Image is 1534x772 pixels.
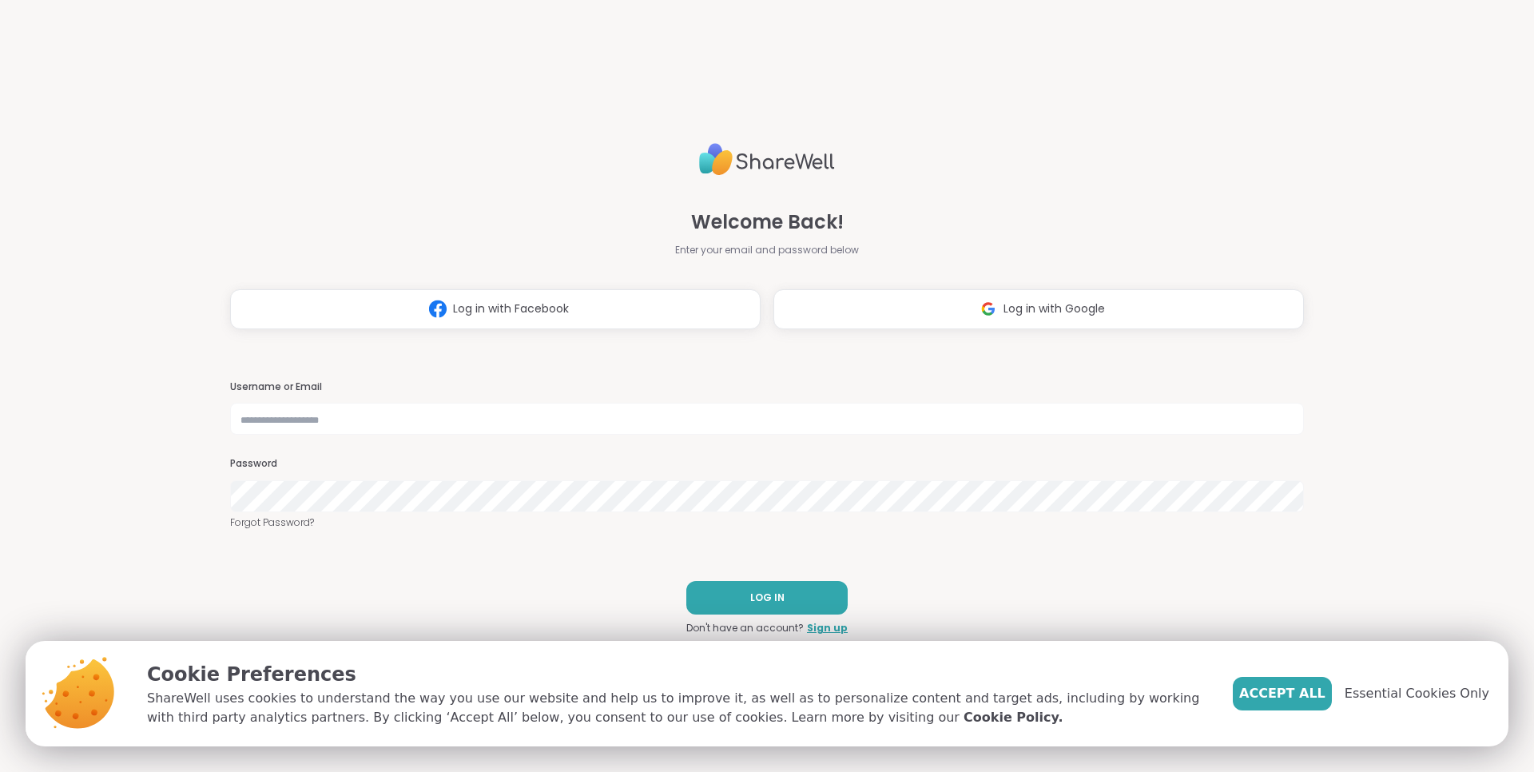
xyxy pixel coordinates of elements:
[675,243,859,257] span: Enter your email and password below
[686,621,804,635] span: Don't have an account?
[964,708,1063,727] a: Cookie Policy.
[773,289,1304,329] button: Log in with Google
[230,289,761,329] button: Log in with Facebook
[1345,684,1489,703] span: Essential Cookies Only
[973,294,1003,324] img: ShareWell Logomark
[147,660,1207,689] p: Cookie Preferences
[423,294,453,324] img: ShareWell Logomark
[230,380,1304,394] h3: Username or Email
[686,581,848,615] button: LOG IN
[1239,684,1325,703] span: Accept All
[699,137,835,182] img: ShareWell Logo
[230,515,1304,530] a: Forgot Password?
[1233,677,1332,710] button: Accept All
[1003,300,1105,317] span: Log in with Google
[807,621,848,635] a: Sign up
[147,689,1207,727] p: ShareWell uses cookies to understand the way you use our website and help us to improve it, as we...
[230,457,1304,471] h3: Password
[453,300,569,317] span: Log in with Facebook
[691,208,844,237] span: Welcome Back!
[750,591,785,605] span: LOG IN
